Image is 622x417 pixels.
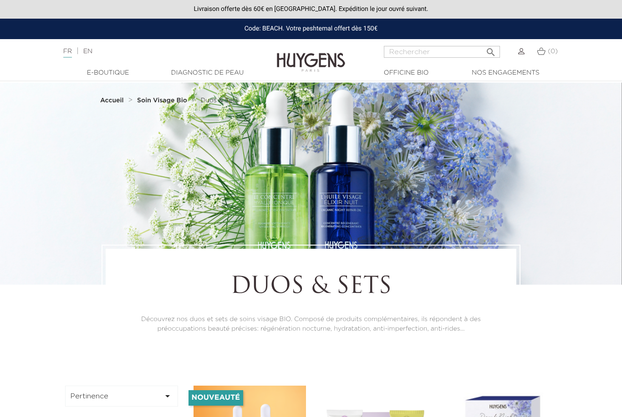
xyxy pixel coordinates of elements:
p: Découvrez nos duos et sets de soins visage BIO. Composé de produits complémentaires, ils réponden... [131,315,491,334]
a: Officine Bio [361,68,452,78]
a: Accueil [100,97,126,104]
a: E-Boutique [62,68,153,78]
a: FR [63,48,72,58]
i:  [162,391,173,402]
h1: Duos & Sets [131,274,491,301]
a: Soin Visage Bio [137,97,189,104]
a: Diagnostic de peau [162,68,253,78]
a: EN [83,48,92,55]
button:  [483,43,499,55]
img: Huygens [277,38,345,73]
i:  [485,44,496,55]
input: Rechercher [384,46,500,58]
strong: Accueil [100,97,124,104]
strong: Soin Visage Bio [137,97,187,104]
span: (0) [548,48,558,55]
li: Nouveauté [189,390,243,406]
div: | [59,46,252,57]
a: Duos & Sets [200,97,238,104]
button: Pertinence [65,386,178,407]
a: Nos engagements [460,68,551,78]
